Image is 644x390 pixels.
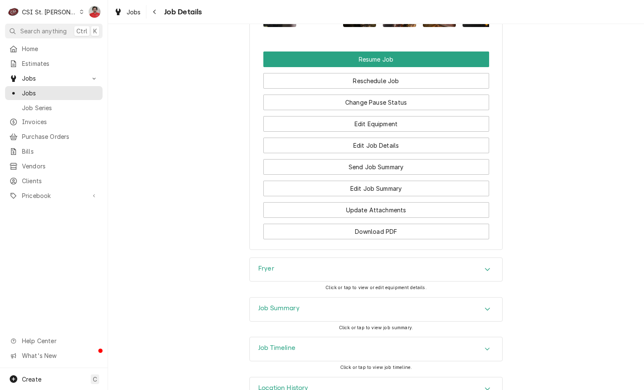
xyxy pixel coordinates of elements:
div: Button Group Row [263,67,489,89]
a: Vendors [5,159,103,173]
h3: Job Summary [258,304,300,312]
button: Edit Job Summary [263,181,489,196]
span: What's New [22,351,97,360]
span: C [93,375,97,384]
button: Search anythingCtrlK [5,24,103,38]
div: Button Group Row [263,89,489,110]
span: Help Center [22,336,97,345]
div: Button Group Row [263,175,489,196]
button: Download PDF [263,224,489,239]
div: Button Group [263,51,489,239]
a: Clients [5,174,103,188]
button: Accordion Details Expand Trigger [250,258,502,282]
button: Navigate back [148,5,162,19]
div: Button Group Row [263,132,489,153]
div: C [8,6,19,18]
span: Click or tap to view job summary. [339,325,413,330]
span: Purchase Orders [22,132,98,141]
a: Job Series [5,101,103,115]
span: Vendors [22,162,98,171]
a: Bills [5,144,103,158]
span: K [93,27,97,35]
div: NF [89,6,100,18]
a: Purchase Orders [5,130,103,144]
div: Button Group Row [263,51,489,67]
span: Job Details [162,6,202,18]
div: Accordion Header [250,298,502,321]
a: Estimates [5,57,103,70]
div: Fryer [249,257,503,282]
span: Jobs [22,89,98,97]
div: CSI St. Louis's Avatar [8,6,19,18]
button: Resume Job [263,51,489,67]
div: CSI St. [PERSON_NAME] [22,8,77,16]
span: Click or tap to view or edit equipment details. [325,285,427,290]
div: Button Group Row [263,218,489,239]
span: Search anything [20,27,67,35]
div: Nicholas Faubert's Avatar [89,6,100,18]
button: Edit Equipment [263,116,489,132]
a: Invoices [5,115,103,129]
span: Create [22,376,41,383]
button: Accordion Details Expand Trigger [250,337,502,361]
button: Reschedule Job [263,73,489,89]
div: Job Summary [249,297,503,322]
span: Click or tap to view job timeline. [340,365,412,370]
button: Update Attachments [263,202,489,218]
button: Change Pause Status [263,95,489,110]
a: Jobs [111,5,144,19]
a: Go to Pricebook [5,189,103,203]
span: Invoices [22,117,98,126]
div: Button Group Row [263,153,489,175]
a: Jobs [5,86,103,100]
a: Home [5,42,103,56]
a: Go to Help Center [5,334,103,348]
div: Button Group Row [263,196,489,218]
span: Estimates [22,59,98,68]
span: Jobs [127,8,141,16]
span: Clients [22,176,98,185]
button: Send Job Summary [263,159,489,175]
button: Accordion Details Expand Trigger [250,298,502,321]
h3: Fryer [258,265,274,273]
span: Job Series [22,103,98,112]
div: Button Group Row [263,110,489,132]
span: Bills [22,147,98,156]
span: Ctrl [76,27,87,35]
div: Job Timeline [249,337,503,361]
span: Home [22,44,98,53]
div: Accordion Header [250,337,502,361]
a: Go to What's New [5,349,103,363]
h3: Job Timeline [258,344,295,352]
button: Edit Job Details [263,138,489,153]
a: Go to Jobs [5,71,103,85]
span: Jobs [22,74,86,83]
div: Accordion Header [250,258,502,282]
span: Pricebook [22,191,86,200]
